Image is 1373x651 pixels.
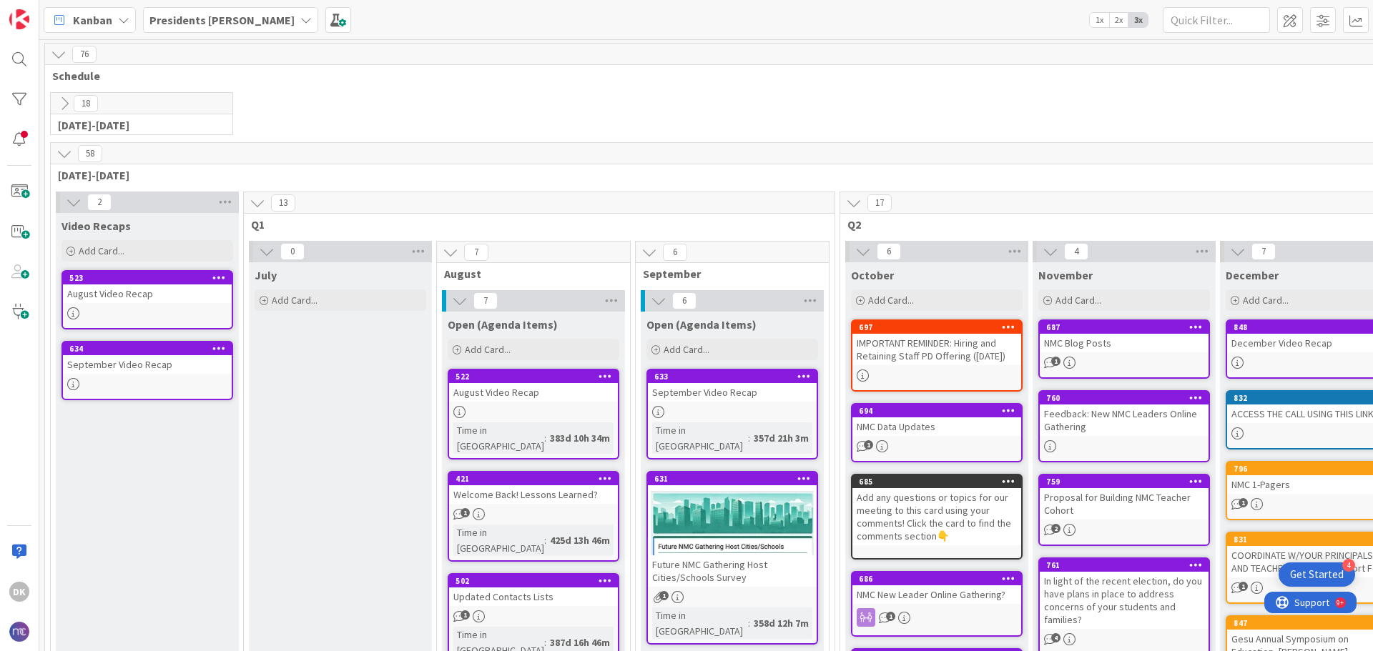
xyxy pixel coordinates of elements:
div: 502 [456,576,618,586]
div: NMC New Leader Online Gathering? [852,585,1021,604]
span: Add Card... [1055,294,1101,307]
div: 694NMC Data Updates [852,404,1021,436]
div: Welcome Back! Lessons Learned? [449,485,618,504]
div: 694 [852,404,1021,417]
div: 759 [1046,477,1209,487]
div: 760Feedback: New NMC Leaders Online Gathering [1040,392,1209,436]
span: : [748,430,750,446]
span: July [255,268,277,282]
div: Open Get Started checklist, remaining modules: 4 [1279,562,1355,587]
a: 697IMPORTANT REMINDER: Hiring and Retaining Staff PD Offering ([DATE]) [851,319,1023,392]
div: 633 [648,370,817,383]
a: 760Feedback: New NMC Leaders Online Gathering [1038,390,1210,462]
a: 631Future NMC Gathering Host Cities/Schools SurveyTime in [GEOGRAPHIC_DATA]:358d 12h 7m [646,471,818,645]
div: Time in [GEOGRAPHIC_DATA] [453,525,544,556]
span: 13 [271,194,295,212]
span: August [444,267,612,281]
div: September Video Recap [648,383,817,402]
a: 633September Video RecapTime in [GEOGRAPHIC_DATA]:357d 21h 3m [646,369,818,459]
div: NMC Data Updates [852,417,1021,436]
div: In light of the recent election, do you have plans in place to address concerns of your students ... [1040,572,1209,629]
b: Presidents [PERSON_NAME] [149,13,295,27]
div: 522 [456,372,618,382]
span: : [544,635,546,650]
span: 2x [1109,13,1128,27]
a: 522August Video RecapTime in [GEOGRAPHIC_DATA]:383d 10h 34m [448,369,619,459]
span: 1 [1051,357,1060,366]
img: Visit kanbanzone.com [9,9,29,29]
div: 357d 21h 3m [750,430,812,446]
div: IMPORTANT REMINDER: Hiring and Retaining Staff PD Offering ([DATE]) [852,334,1021,365]
span: Q1 [251,217,817,232]
a: 686NMC New Leader Online Gathering? [851,571,1023,637]
div: 686 [859,574,1021,584]
span: 1 [1239,582,1248,591]
div: 523 [69,273,232,283]
div: 685 [859,477,1021,487]
span: Add Card... [272,294,318,307]
span: 1 [461,508,470,517]
div: 425d 13h 46m [546,532,614,548]
span: 76 [72,46,97,63]
span: : [748,615,750,631]
img: avatar [9,622,29,642]
div: 523 [63,272,232,284]
span: 1x [1090,13,1109,27]
div: 502 [449,575,618,587]
span: November [1038,268,1093,282]
span: : [544,430,546,446]
div: 760 [1046,393,1209,403]
div: August Video Recap [449,383,618,402]
span: 2 [1051,524,1060,533]
div: 523August Video Recap [63,272,232,303]
div: 383d 10h 34m [546,430,614,446]
span: 18 [74,95,98,112]
div: 421 [449,472,618,485]
span: : [544,532,546,548]
div: Add any questions or topics for our meeting to this card using your comments! Click the card to f... [852,488,1021,545]
div: 421 [456,474,618,484]
div: Time in [GEOGRAPHIC_DATA] [652,422,748,454]
div: 694 [859,406,1021,416]
input: Quick Filter... [1163,7,1270,33]
div: 9+ [72,6,79,17]
span: September [643,267,811,281]
span: 17 [867,194,892,212]
div: 687NMC Blog Posts [1040,321,1209,352]
div: 686NMC New Leader Online Gathering? [852,572,1021,604]
div: 634September Video Recap [63,342,232,374]
div: 760 [1040,392,1209,404]
span: 6 [663,244,687,261]
span: Add Card... [465,343,511,356]
div: September Video Recap [63,355,232,374]
div: 522August Video Recap [449,370,618,402]
div: 634 [63,342,232,355]
div: 358d 12h 7m [750,615,812,631]
span: 7 [473,292,498,309]
span: October [851,268,894,282]
a: 687NMC Blog Posts [1038,319,1210,379]
div: 687 [1046,322,1209,332]
span: 6 [877,243,901,260]
div: 4 [1342,559,1355,572]
div: Time in [GEOGRAPHIC_DATA] [453,422,544,454]
div: 697IMPORTANT REMINDER: Hiring and Retaining Staff PD Offering ([DATE]) [852,321,1021,365]
span: Add Card... [664,343,709,356]
div: DK [9,582,29,602]
span: 2 [87,194,112,211]
span: Add Card... [868,294,914,307]
div: 631 [648,472,817,485]
div: 697 [852,321,1021,334]
span: Kanban [73,11,112,29]
div: 761 [1046,560,1209,570]
div: Updated Contacts Lists [449,587,618,606]
div: 502Updated Contacts Lists [449,575,618,606]
div: NMC Blog Posts [1040,334,1209,352]
span: 1 [864,440,873,449]
a: 634September Video Recap [61,341,233,400]
div: 631 [654,474,817,484]
span: 58 [78,145,102,162]
span: Video Recaps [61,219,131,233]
div: 633 [654,372,817,382]
span: 1 [461,610,470,620]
